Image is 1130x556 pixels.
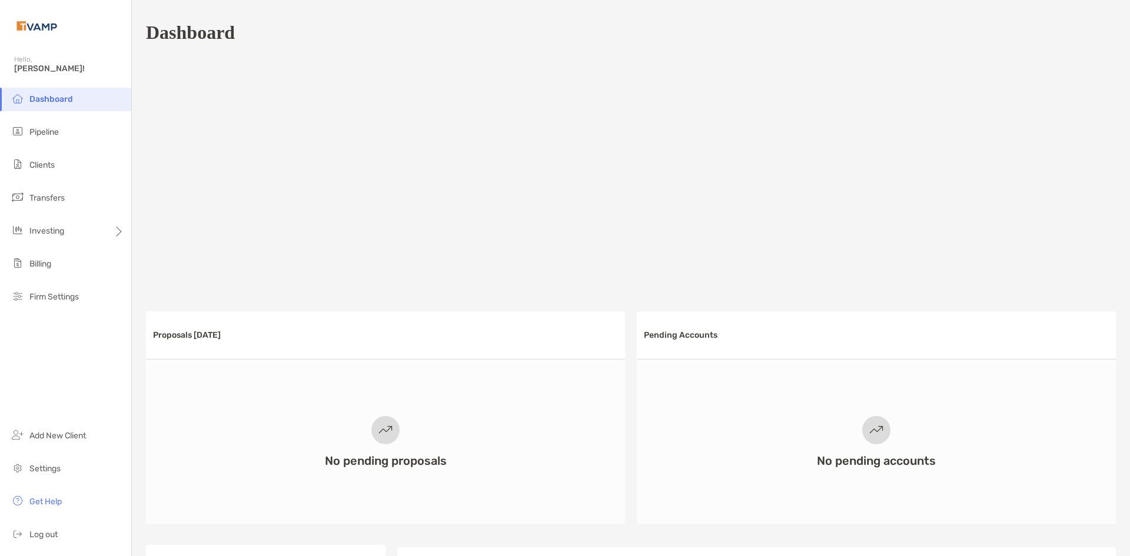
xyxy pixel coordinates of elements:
[146,22,235,44] h1: Dashboard
[14,64,124,74] span: [PERSON_NAME]!
[29,431,86,441] span: Add New Client
[29,292,79,302] span: Firm Settings
[29,259,51,269] span: Billing
[11,256,25,270] img: billing icon
[14,5,59,47] img: Zoe Logo
[325,454,447,468] h3: No pending proposals
[29,94,73,104] span: Dashboard
[29,193,65,203] span: Transfers
[11,289,25,303] img: firm-settings icon
[11,91,25,105] img: dashboard icon
[11,527,25,541] img: logout icon
[29,464,61,474] span: Settings
[11,124,25,138] img: pipeline icon
[11,157,25,171] img: clients icon
[644,330,717,340] h3: Pending Accounts
[29,497,62,507] span: Get Help
[11,494,25,508] img: get-help icon
[29,226,64,236] span: Investing
[11,461,25,475] img: settings icon
[11,190,25,204] img: transfers icon
[11,223,25,237] img: investing icon
[817,454,936,468] h3: No pending accounts
[29,530,58,540] span: Log out
[29,160,55,170] span: Clients
[11,428,25,442] img: add_new_client icon
[29,127,59,137] span: Pipeline
[153,330,221,340] h3: Proposals [DATE]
